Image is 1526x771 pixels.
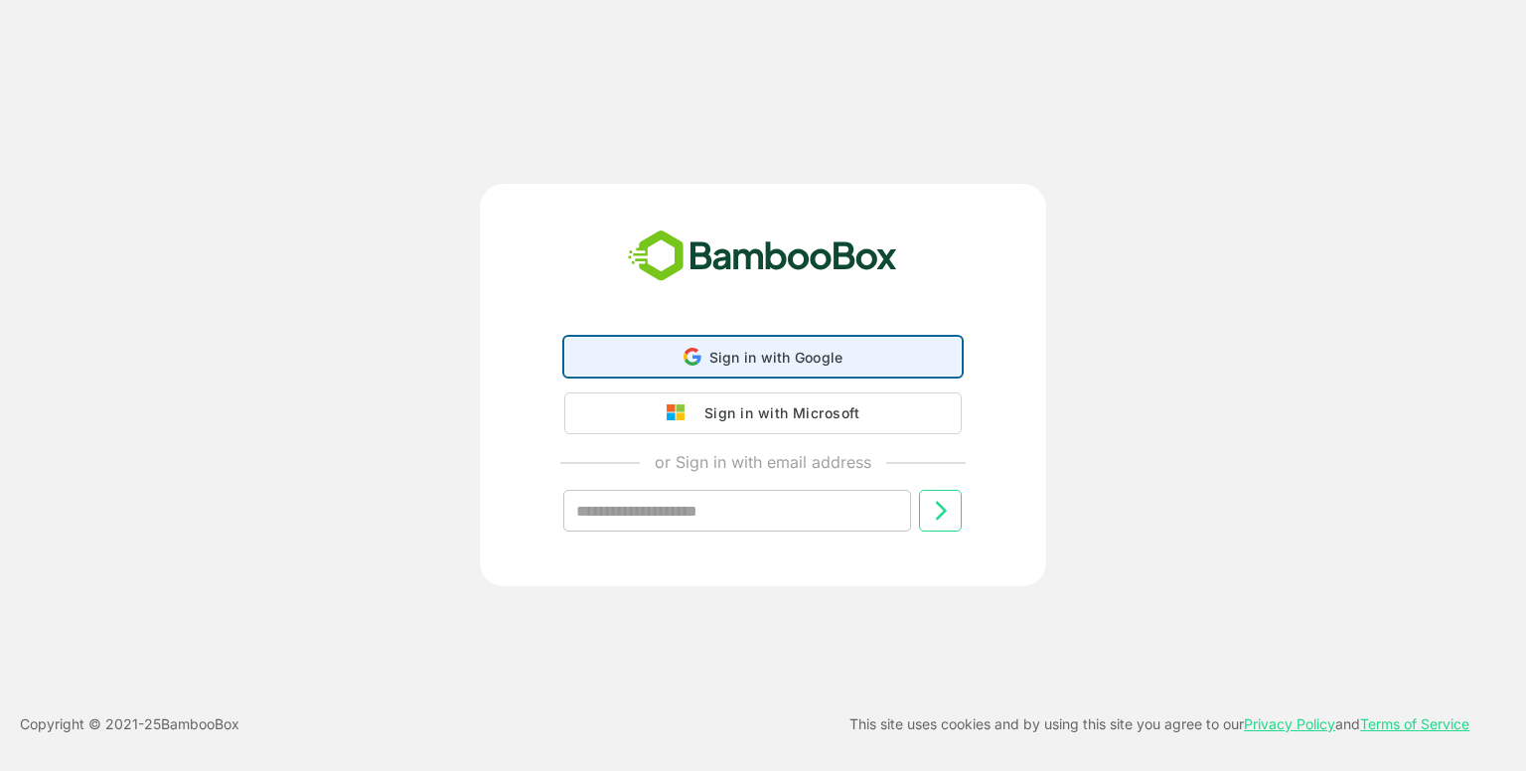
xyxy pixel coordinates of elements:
div: Sign in with Microsoft [694,400,859,426]
img: google [667,404,694,422]
img: bamboobox [617,224,908,289]
div: Sign in with Google [564,337,962,377]
a: Privacy Policy [1244,715,1335,732]
button: Sign in with Microsoft [564,392,962,434]
p: Copyright © 2021- 25 BambooBox [20,712,239,736]
span: Sign in with Google [709,349,843,366]
p: This site uses cookies and by using this site you agree to our and [849,712,1469,736]
p: or Sign in with email address [655,450,871,474]
a: Terms of Service [1360,715,1469,732]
